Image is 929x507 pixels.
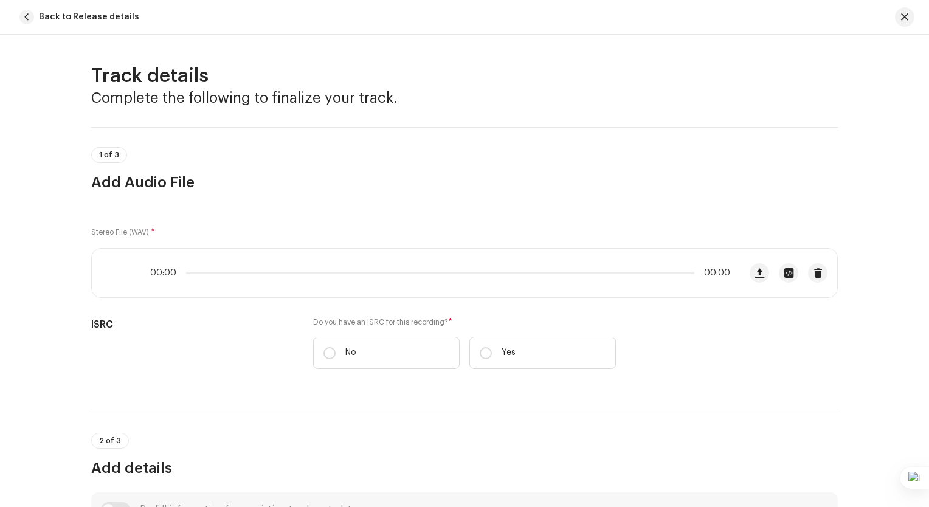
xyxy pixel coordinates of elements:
p: No [345,347,356,359]
h3: Complete the following to finalize your track. [91,88,838,108]
h2: Track details [91,64,838,88]
span: 00:00 [699,268,730,278]
p: Yes [502,347,516,359]
h5: ISRC [91,317,294,332]
h3: Add Audio File [91,173,838,192]
h3: Add details [91,458,838,478]
label: Do you have an ISRC for this recording? [313,317,616,327]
